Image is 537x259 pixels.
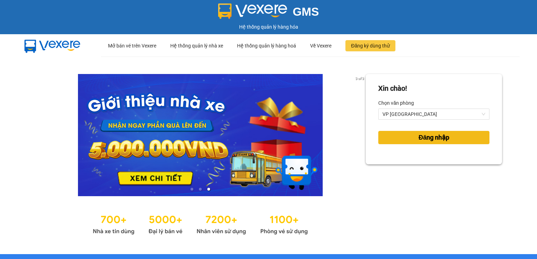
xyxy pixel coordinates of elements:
li: slide item 1 [191,188,193,191]
button: previous slide / item [35,74,45,196]
button: next slide / item [356,74,366,196]
span: GMS [293,5,319,18]
button: Đăng nhập [378,131,489,144]
img: Statistics.png [93,210,308,237]
img: mbUUG5Q.png [17,34,87,57]
div: Mở bán vé trên Vexere [108,35,156,57]
button: Đăng ký dùng thử [345,40,395,51]
label: Chọn văn phòng [378,97,414,109]
div: Về Vexere [310,35,331,57]
span: VP Quận 1 [382,109,485,119]
img: logo 2 [218,3,287,19]
span: Đăng nhập [418,133,449,142]
span: Đăng ký dùng thử [351,42,390,50]
div: Hệ thống quản lý nhà xe [170,35,223,57]
div: Hệ thống quản lý hàng hóa [2,23,535,31]
li: slide item 2 [199,188,202,191]
p: 3 of 3 [353,74,366,83]
div: Xin chào! [378,83,407,94]
div: Hệ thống quản lý hàng hoá [237,35,296,57]
li: slide item 3 [207,188,210,191]
a: GMS [218,10,319,16]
